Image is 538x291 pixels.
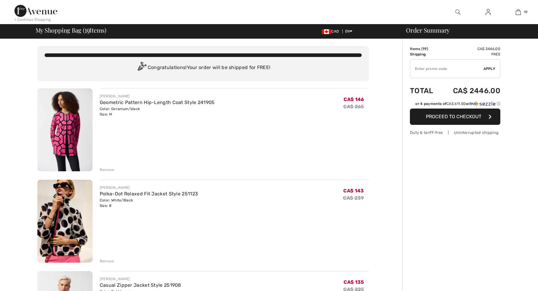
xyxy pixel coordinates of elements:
div: Remove [100,258,115,264]
span: Proceed to Checkout [426,114,481,119]
div: or 4 payments of with [415,101,500,106]
a: 19 [503,8,533,16]
span: EN [345,29,353,33]
span: My Shopping Bag ( Items) [36,27,107,33]
div: < Continue Shopping [14,17,51,22]
img: Geometric Pattern Hip-Length Coat Style 241905 [37,88,93,171]
div: Order Summary [399,27,534,33]
a: Sign In [481,8,496,16]
a: Casual Zipper Jacket Style 251908 [100,282,181,288]
span: CA$ 135 [344,279,364,285]
button: Proceed to Checkout [410,109,500,125]
div: Congratulations! Your order will be shipped for FREE! [45,62,362,74]
div: Duty & tariff-free | Uninterrupted shipping [410,130,500,135]
img: Congratulation2.svg [136,62,148,74]
td: CA$ 2446.00 [440,46,500,52]
img: search the website [455,8,461,16]
div: [PERSON_NAME] [100,93,215,99]
span: CAD [322,29,341,33]
td: CA$ 2446.00 [440,81,500,101]
input: Promo code [410,60,483,78]
a: Polka-Dot Relaxed Fit Jacket Style 251123 [100,191,198,197]
a: Geometric Pattern Hip-Length Coat Style 241905 [100,100,215,105]
img: Polka-Dot Relaxed Fit Jacket Style 251123 [37,180,93,263]
td: Items ( ) [410,46,440,52]
span: 19 [85,26,90,33]
div: Color: Geranium/black Size: M [100,106,215,117]
s: CA$ 239 [343,195,364,201]
img: Sezzle [474,101,496,106]
td: Total [410,81,440,101]
span: Apply [483,66,496,71]
div: or 4 payments ofCA$ 611.50withSezzle Click to learn more about Sezzle [410,101,500,109]
span: CA$ 143 [343,188,364,194]
span: CA$ 611.50 [446,102,466,106]
div: Remove [100,167,115,172]
div: [PERSON_NAME] [100,276,181,282]
div: Color: White/Black Size: 8 [100,198,198,208]
img: 1ère Avenue [14,5,57,17]
img: My Bag [516,8,521,16]
img: My Info [486,8,491,16]
td: Free [440,52,500,57]
span: 19 [423,47,427,51]
span: 19 [524,9,528,15]
div: [PERSON_NAME] [100,185,198,190]
span: CA$ 146 [344,96,364,102]
s: CA$ 265 [343,104,364,109]
td: Shipping [410,52,440,57]
img: Canadian Dollar [322,29,331,34]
